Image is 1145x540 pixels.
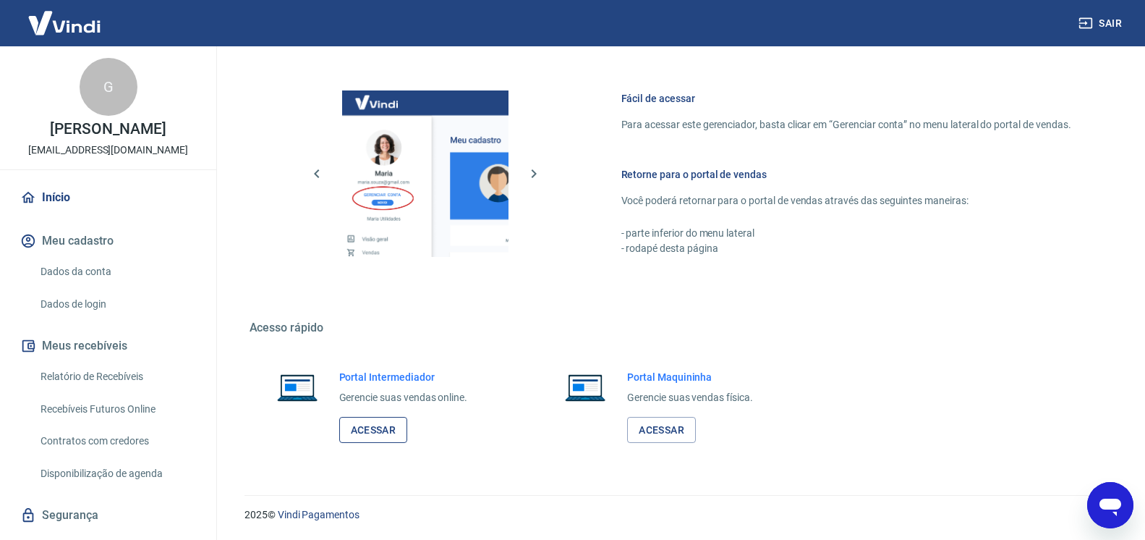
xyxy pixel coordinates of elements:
[621,193,1071,208] p: Você poderá retornar para o portal de vendas através das seguintes maneiras:
[35,290,199,319] a: Dados de login
[621,241,1071,256] p: - rodapé desta página
[627,417,696,444] a: Acessar
[17,225,199,257] button: Meu cadastro
[621,226,1071,241] p: - parte inferior do menu lateral
[35,395,199,424] a: Recebíveis Futuros Online
[1087,482,1133,528] iframe: Botão para abrir a janela de mensagens
[35,257,199,287] a: Dados da conta
[244,507,1110,523] p: 2025 ©
[342,90,508,257] img: Imagem da dashboard mostrando o botão de gerenciar conta na sidebar no lado esquerdo
[627,370,753,384] h6: Portal Maquininha
[17,330,199,362] button: Meus recebíveis
[339,390,468,405] p: Gerencie suas vendas online.
[50,122,166,137] p: [PERSON_NAME]
[17,182,199,214] a: Início
[17,499,199,531] a: Segurança
[28,143,188,158] p: [EMAIL_ADDRESS][DOMAIN_NAME]
[1076,10,1128,37] button: Sair
[35,426,199,456] a: Contratos com credores
[339,370,468,384] h6: Portal Intermediador
[621,91,1071,106] h6: Fácil de acessar
[621,167,1071,182] h6: Retorne para o portal de vendas
[278,509,359,520] a: Vindi Pagamentos
[339,417,408,444] a: Acessar
[35,362,199,392] a: Relatório de Recebíveis
[250,321,1106,335] h5: Acesso rápido
[621,117,1071,132] p: Para acessar este gerenciador, basta clicar em “Gerenciar conta” no menu lateral do portal de ven...
[35,459,199,489] a: Disponibilização de agenda
[17,1,111,45] img: Vindi
[267,370,328,405] img: Imagem de um notebook aberto
[555,370,616,405] img: Imagem de um notebook aberto
[627,390,753,405] p: Gerencie suas vendas física.
[80,58,137,116] div: G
